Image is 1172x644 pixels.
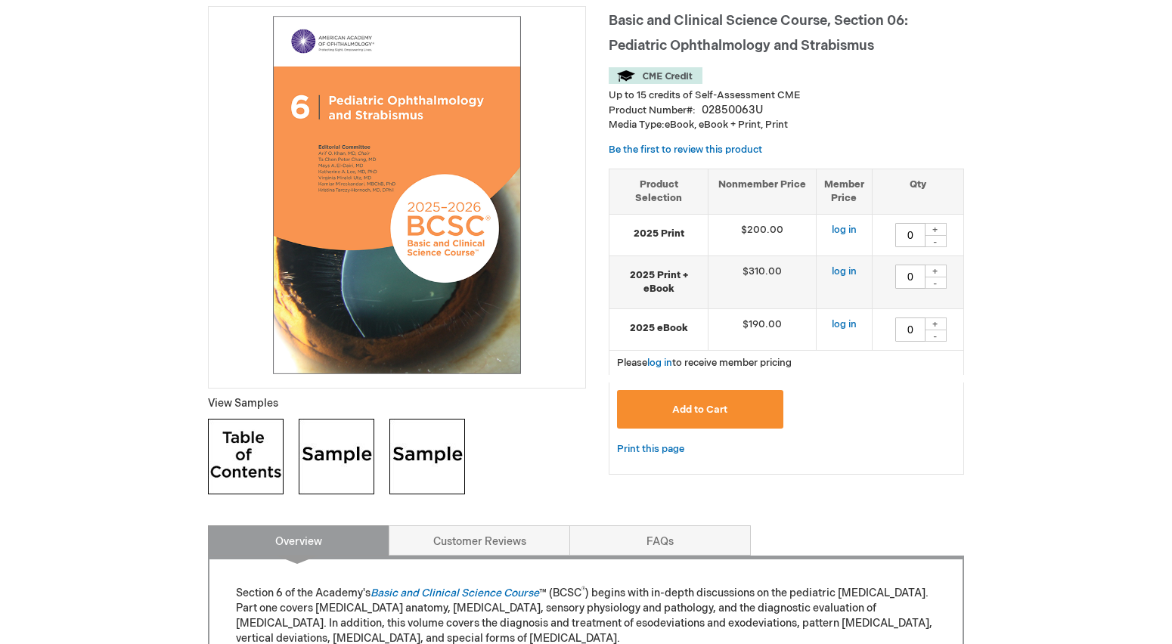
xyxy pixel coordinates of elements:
[216,14,578,376] img: Basic and Clinical Science Course, Section 06: Pediatric Ophthalmology and Strabismus
[708,308,817,350] td: $190.00
[872,169,963,214] th: Qty
[702,103,763,118] div: 02850063U
[617,357,792,369] span: Please to receive member pricing
[708,169,817,214] th: Nonmember Price
[924,223,947,236] div: +
[816,169,872,214] th: Member Price
[647,357,672,369] a: log in
[895,317,926,342] input: Qty
[581,586,585,595] sup: ®
[924,265,947,277] div: +
[208,525,389,556] a: Overview
[609,119,665,131] strong: Media Type:
[924,235,947,247] div: -
[617,268,700,296] strong: 2025 Print + eBook
[832,265,857,277] a: log in
[609,67,702,84] img: CME Credit
[208,419,284,494] img: Click to view
[569,525,751,556] a: FAQs
[609,169,708,214] th: Product Selection
[617,321,700,336] strong: 2025 eBook
[389,525,570,556] a: Customer Reviews
[832,224,857,236] a: log in
[609,13,908,54] span: Basic and Clinical Science Course, Section 06: Pediatric Ophthalmology and Strabismus
[708,214,817,255] td: $200.00
[617,440,684,459] a: Print this page
[924,277,947,289] div: -
[609,118,964,132] p: eBook, eBook + Print, Print
[924,330,947,342] div: -
[208,396,586,411] p: View Samples
[609,144,762,156] a: Be the first to review this product
[609,88,964,103] li: Up to 15 credits of Self-Assessment CME
[895,265,926,289] input: Qty
[924,317,947,330] div: +
[672,404,727,416] span: Add to Cart
[609,104,696,116] strong: Product Number
[617,390,783,429] button: Add to Cart
[617,227,700,241] strong: 2025 Print
[832,318,857,330] a: log in
[895,223,926,247] input: Qty
[389,419,465,494] img: Click to view
[708,255,817,308] td: $310.00
[371,587,539,599] a: Basic and Clinical Science Course
[299,419,374,494] img: Click to view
